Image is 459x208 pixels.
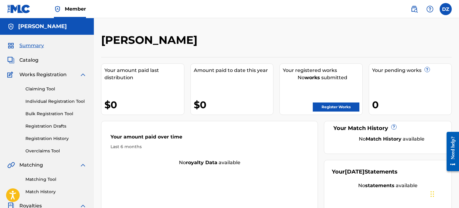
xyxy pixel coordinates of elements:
span: Works Registration [19,71,67,78]
h5: David Zumsteg [18,23,67,30]
img: Works Registration [7,71,15,78]
a: Matching Tool [25,176,87,183]
img: MLC Logo [7,5,31,13]
a: Claiming Tool [25,86,87,92]
div: 0 [372,98,452,112]
div: Your amount paid over time [111,133,309,144]
a: Overclaims Tool [25,148,87,154]
div: Your pending works [372,67,452,74]
strong: works [305,75,320,80]
span: [DATE] [345,168,365,175]
div: Amount paid to date this year [194,67,273,74]
img: expand [79,161,87,169]
div: Drag [431,185,434,203]
span: Matching [19,161,43,169]
img: help [426,5,434,13]
span: Summary [19,42,44,49]
img: Accounts [7,23,15,30]
strong: Match History [366,136,401,142]
iframe: Chat Widget [429,179,459,208]
img: Top Rightsholder [54,5,61,13]
strong: statements [365,183,395,188]
div: No available [101,159,318,166]
img: Summary [7,42,15,49]
span: ? [391,125,396,129]
span: ? [425,67,430,72]
div: Your Match History [332,124,444,132]
div: No available [332,182,444,189]
img: Catalog [7,57,15,64]
a: Public Search [408,3,420,15]
img: expand [79,71,87,78]
a: Registration History [25,135,87,142]
a: CatalogCatalog [7,57,38,64]
img: Matching [7,161,15,169]
span: Member [65,5,86,12]
a: Bulk Registration Tool [25,111,87,117]
a: Registration Drafts [25,123,87,129]
div: Your registered works [283,67,362,74]
div: Help [424,3,436,15]
div: User Menu [440,3,452,15]
div: Last 6 months [111,144,309,150]
div: Your amount paid last distribution [104,67,184,81]
h2: [PERSON_NAME] [101,33,200,47]
div: No available [339,135,444,143]
strong: royalty data [186,160,217,165]
div: No submitted [283,74,362,81]
iframe: Resource Center [442,127,459,176]
img: search [411,5,418,13]
a: Individual Registration Tool [25,98,87,105]
a: SummarySummary [7,42,44,49]
div: Your Statements [332,168,398,176]
a: Match History [25,189,87,195]
div: $0 [104,98,184,112]
span: Catalog [19,57,38,64]
div: $0 [194,98,273,112]
a: Register Works [313,102,359,112]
